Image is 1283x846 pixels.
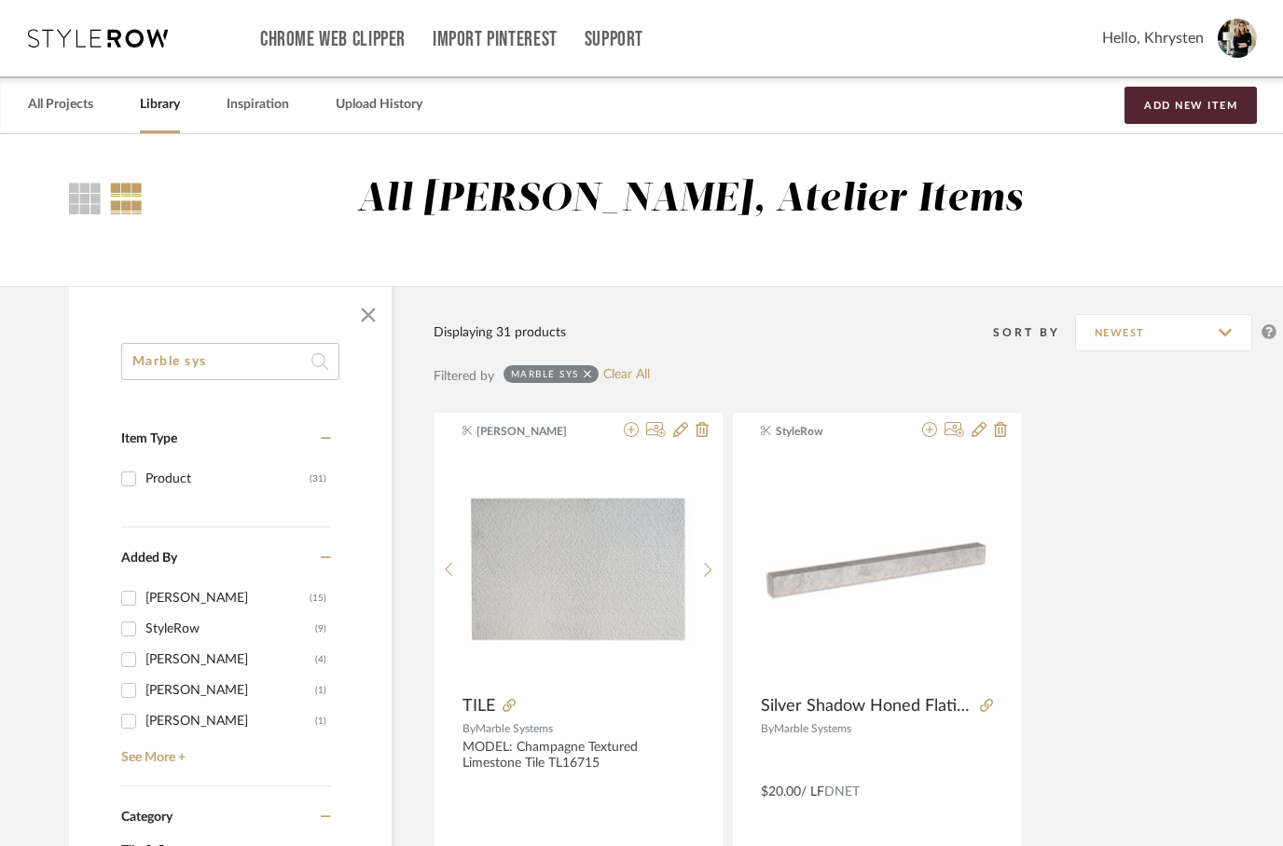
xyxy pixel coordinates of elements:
div: (15) [310,583,326,613]
div: Filtered by [434,366,494,387]
a: All Projects [28,92,93,117]
span: By [761,723,774,734]
input: Search within 31 results [121,343,339,380]
button: Add New Item [1124,87,1257,124]
span: Category [121,810,172,826]
span: / LF [801,785,824,798]
span: StyleRow [776,423,893,440]
div: (1) [315,675,326,705]
a: Support [585,32,643,48]
div: All [PERSON_NAME], Atelier Items [357,176,1023,224]
img: TILE [462,454,694,685]
img: Silver Shadow Honed Flatiron Marble Moldings 1"x12"x3/4" [761,454,993,686]
div: [PERSON_NAME] [145,645,315,675]
img: avatar [1218,19,1257,58]
div: Product [145,464,310,494]
span: TILE [462,696,495,716]
span: By [462,723,476,734]
div: MODEL: Champagne Textured Limestone Tile TL16715 [462,740,695,771]
span: $20.00 [761,785,801,798]
span: Added By [121,552,177,565]
div: (9) [315,614,326,644]
div: [PERSON_NAME] [145,706,315,736]
div: Sort By [993,323,1075,342]
a: Clear All [603,367,650,383]
span: Silver Shadow Honed Flatiron Marble Moldings 1"x12"x3/4" [761,696,973,716]
div: (4) [315,645,326,675]
span: Marble Systems [476,723,553,734]
div: Displaying 31 products [434,322,566,343]
span: DNET [824,785,860,798]
div: (1) [315,706,326,736]
a: Inspiration [227,92,289,117]
span: Item Type [121,432,177,445]
div: [PERSON_NAME] [145,675,315,705]
button: Close [350,296,387,334]
span: [PERSON_NAME] [476,423,594,440]
a: Import Pinterest [433,32,558,48]
div: Marble sys [511,368,579,380]
div: StyleRow [145,614,315,644]
div: [PERSON_NAME] [145,583,310,613]
a: Upload History [336,92,422,117]
a: Library [140,92,180,117]
a: Chrome Web Clipper [260,32,406,48]
a: See More + [117,736,331,766]
div: (31) [310,464,326,494]
span: Marble Systems [774,723,851,734]
span: Hello, Khrysten [1102,27,1204,49]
